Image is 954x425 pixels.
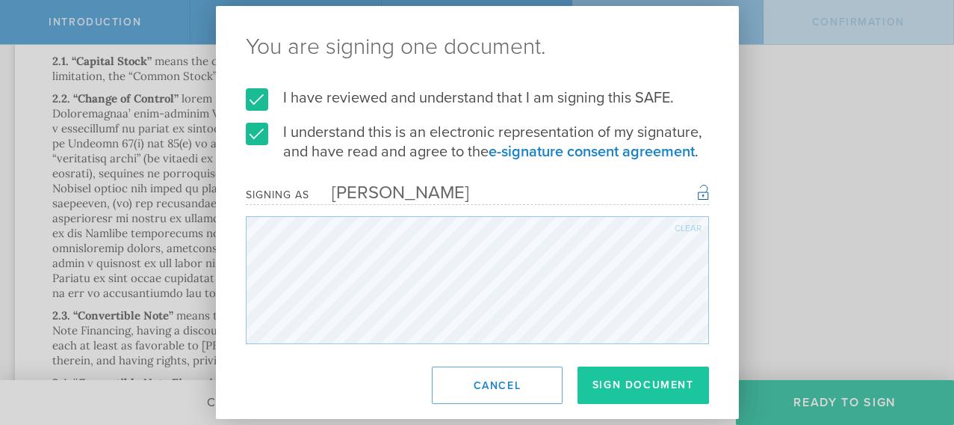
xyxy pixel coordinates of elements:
ng-pluralize: You are signing one document. [246,36,709,58]
div: [PERSON_NAME] [309,182,469,204]
div: Signing as [246,189,309,201]
label: I understand this is an electronic representation of my signature, and have read and agree to the . [246,123,709,162]
button: Sign Document [577,367,709,404]
button: Cancel [432,367,563,404]
label: I have reviewed and understand that I am signing this SAFE. [246,88,709,108]
a: e-signature consent agreement [489,143,695,161]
